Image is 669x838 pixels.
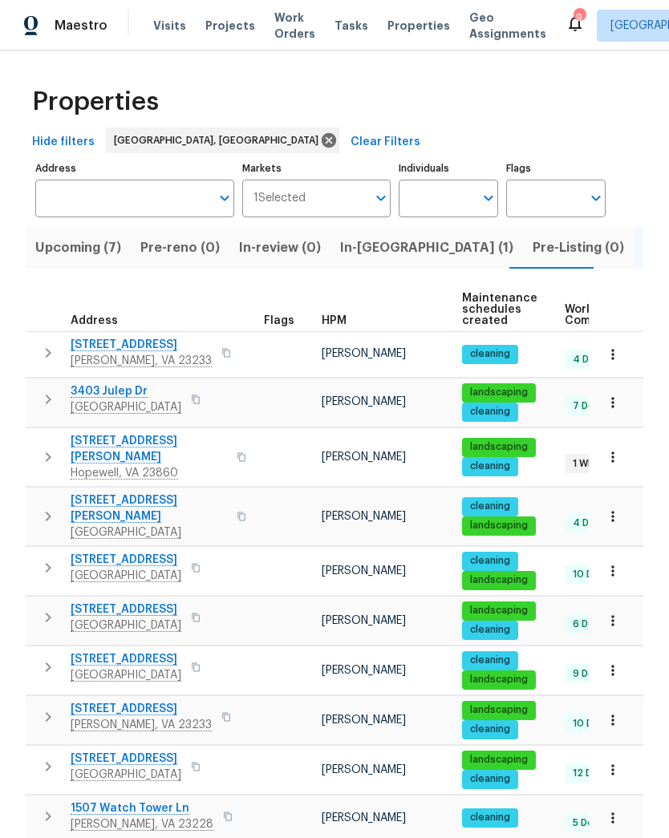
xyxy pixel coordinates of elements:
span: cleaning [464,405,517,419]
span: 9 Done [566,667,613,681]
span: [PERSON_NAME] [322,665,406,676]
span: Work Orders [274,10,315,42]
span: cleaning [464,811,517,824]
span: 4 Done [566,353,614,366]
span: Maintenance schedules created [462,293,537,326]
span: In-review (0) [239,237,321,259]
button: Clear Filters [344,128,427,157]
label: Flags [506,164,606,173]
span: Pre-Listing (0) [533,237,624,259]
span: Projects [205,18,255,34]
div: 9 [574,10,585,26]
span: cleaning [464,554,517,568]
button: Open [585,187,607,209]
span: 6 Done [566,617,613,631]
span: landscaping [464,604,534,617]
span: Hide filters [32,132,95,152]
span: landscaping [464,673,534,686]
span: landscaping [464,703,534,717]
span: 10 Done [566,717,618,731]
span: Visits [153,18,186,34]
span: landscaping [464,440,534,454]
span: 7 Done [566,399,613,413]
span: cleaning [464,459,517,473]
span: [PERSON_NAME] [322,812,406,824]
span: landscaping [464,753,534,767]
span: [PERSON_NAME] [322,348,406,359]
span: [GEOGRAPHIC_DATA], [GEOGRAPHIC_DATA] [114,132,325,148]
button: Open [477,187,500,209]
label: Address [35,164,234,173]
span: Clear Filters [351,132,420,152]
span: [PERSON_NAME] [322,565,406,577]
span: 1 WIP [566,457,602,471]
span: Address [71,315,118,326]
span: cleaning [464,347,517,361]
span: 12 Done [566,767,617,780]
span: [PERSON_NAME] [322,715,406,726]
span: Flags [264,315,294,326]
label: Individuals [399,164,498,173]
span: cleaning [464,623,517,637]
span: 4 Done [566,516,614,530]
span: cleaning [464,500,517,513]
span: cleaning [464,772,517,786]
button: Open [213,187,236,209]
label: Markets [242,164,391,173]
span: HPM [322,315,347,326]
span: cleaning [464,654,517,667]
span: Upcoming (7) [35,237,121,259]
span: landscaping [464,519,534,532]
span: cleaning [464,723,517,736]
span: 10 Done [566,568,618,581]
span: landscaping [464,386,534,399]
span: [PERSON_NAME] [322,451,406,463]
span: Properties [32,94,159,110]
span: [PERSON_NAME] [322,615,406,626]
span: Pre-reno (0) [140,237,220,259]
span: [PERSON_NAME] [322,511,406,522]
button: Hide filters [26,128,101,157]
span: Properties [387,18,450,34]
span: In-[GEOGRAPHIC_DATA] (1) [340,237,513,259]
span: 5 Done [566,816,612,830]
span: Tasks [334,20,368,31]
button: Open [370,187,392,209]
span: landscaping [464,573,534,587]
div: [GEOGRAPHIC_DATA], [GEOGRAPHIC_DATA] [106,128,339,153]
span: Geo Assignments [469,10,546,42]
span: [PERSON_NAME] [322,764,406,775]
span: [PERSON_NAME] [322,396,406,407]
span: Work Order Completion [565,304,666,326]
span: Maestro [55,18,107,34]
span: 1 Selected [253,192,306,205]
